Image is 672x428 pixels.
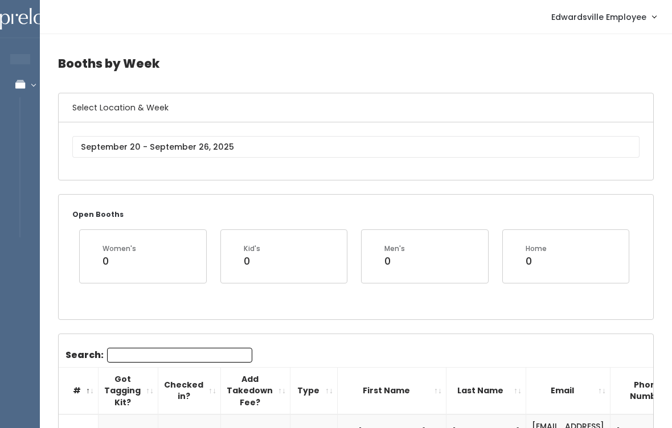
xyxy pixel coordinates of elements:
th: Checked in?: activate to sort column ascending [158,367,221,414]
input: September 20 - September 26, 2025 [72,136,640,158]
th: First Name: activate to sort column ascending [338,367,446,414]
input: Search: [107,348,252,363]
div: Men's [384,244,405,254]
div: 0 [244,254,260,269]
div: Kid's [244,244,260,254]
h4: Booths by Week [58,48,654,79]
label: Search: [65,348,252,363]
th: Email: activate to sort column ascending [526,367,610,414]
th: Type: activate to sort column ascending [290,367,338,414]
a: Edwardsville Employee [540,5,667,29]
th: #: activate to sort column descending [59,367,99,414]
div: Women's [103,244,136,254]
div: 0 [384,254,405,269]
th: Add Takedown Fee?: activate to sort column ascending [221,367,290,414]
div: Home [526,244,547,254]
span: Edwardsville Employee [551,11,646,23]
small: Open Booths [72,209,124,219]
h6: Select Location & Week [59,93,653,122]
th: Last Name: activate to sort column ascending [446,367,526,414]
div: 0 [526,254,547,269]
th: Got Tagging Kit?: activate to sort column ascending [99,367,158,414]
div: 0 [103,254,136,269]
